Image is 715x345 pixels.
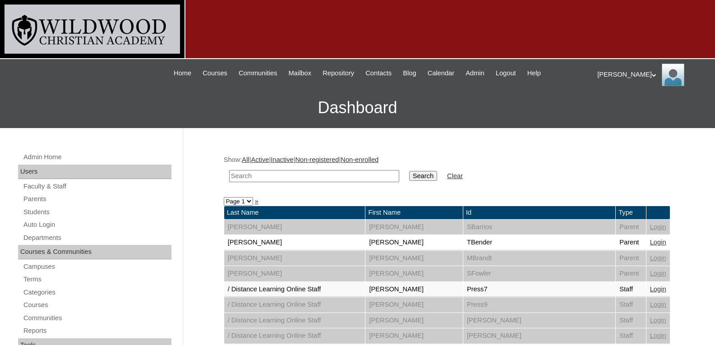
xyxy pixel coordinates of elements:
[23,274,171,285] a: Terms
[463,328,615,344] td: [PERSON_NAME]
[251,156,269,163] a: Active
[23,299,171,311] a: Courses
[23,287,171,298] a: Categories
[365,282,462,297] td: [PERSON_NAME]
[23,181,171,192] a: Faculty & Staff
[616,297,646,313] td: Staff
[650,239,666,246] a: Login
[234,68,282,78] a: Communities
[650,270,666,277] a: Login
[229,170,399,182] input: Search
[463,206,615,219] td: Id
[398,68,420,78] a: Blog
[203,68,227,78] span: Courses
[23,193,171,205] a: Parents
[5,87,710,128] h3: Dashboard
[174,68,191,78] span: Home
[491,68,521,78] a: Logout
[650,223,666,230] a: Login
[224,155,670,187] div: Show: | | | |
[650,332,666,339] a: Login
[616,266,646,281] td: Parent
[224,206,365,219] td: Last Name
[463,297,615,313] td: Press9
[224,266,365,281] td: [PERSON_NAME]
[447,172,463,179] a: Clear
[198,68,232,78] a: Courses
[365,220,462,235] td: [PERSON_NAME]
[650,317,666,324] a: Login
[284,68,316,78] a: Mailbox
[5,5,180,54] img: logo-white.png
[423,68,459,78] a: Calendar
[23,313,171,324] a: Communities
[224,251,365,266] td: [PERSON_NAME]
[365,206,462,219] td: First Name
[365,68,392,78] span: Contacts
[616,206,646,219] td: Type
[224,328,365,344] td: / Distance Learning Online Staff
[18,245,171,259] div: Courses & Communities
[169,68,196,78] a: Home
[403,68,416,78] span: Blog
[295,156,339,163] a: Non-registered
[224,220,365,235] td: [PERSON_NAME]
[650,254,666,262] a: Login
[616,313,646,328] td: Staff
[365,313,462,328] td: [PERSON_NAME]
[616,282,646,297] td: Staff
[365,266,462,281] td: [PERSON_NAME]
[523,68,545,78] a: Help
[23,261,171,272] a: Campuses
[616,251,646,266] td: Parent
[616,235,646,250] td: Parent
[365,328,462,344] td: [PERSON_NAME]
[23,152,171,163] a: Admin Home
[496,68,516,78] span: Logout
[463,251,615,266] td: MBrandt
[463,313,615,328] td: [PERSON_NAME]
[242,156,249,163] a: All
[323,68,354,78] span: Repository
[318,68,359,78] a: Repository
[18,165,171,179] div: Users
[409,171,437,181] input: Search
[23,325,171,336] a: Reports
[463,220,615,235] td: SBarrios
[224,235,365,250] td: [PERSON_NAME]
[23,207,171,218] a: Students
[597,64,706,86] div: [PERSON_NAME]
[23,232,171,244] a: Departments
[428,68,454,78] span: Calendar
[461,68,489,78] a: Admin
[616,328,646,344] td: Staff
[365,297,462,313] td: [PERSON_NAME]
[224,313,365,328] td: / Distance Learning Online Staff
[650,301,666,308] a: Login
[224,297,365,313] td: / Distance Learning Online Staff
[365,235,462,250] td: [PERSON_NAME]
[616,220,646,235] td: Parent
[239,68,277,78] span: Communities
[341,156,378,163] a: Non-enrolled
[255,198,258,205] a: »
[289,68,312,78] span: Mailbox
[662,64,684,86] img: Jill Isaac
[463,235,615,250] td: TBender
[527,68,541,78] span: Help
[224,282,365,297] td: / Distance Learning Online Staff
[466,68,484,78] span: Admin
[463,282,615,297] td: Press7
[23,219,171,230] a: Auto Login
[650,285,666,293] a: Login
[361,68,396,78] a: Contacts
[463,266,615,281] td: SFowler
[365,251,462,266] td: [PERSON_NAME]
[271,156,294,163] a: Inactive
